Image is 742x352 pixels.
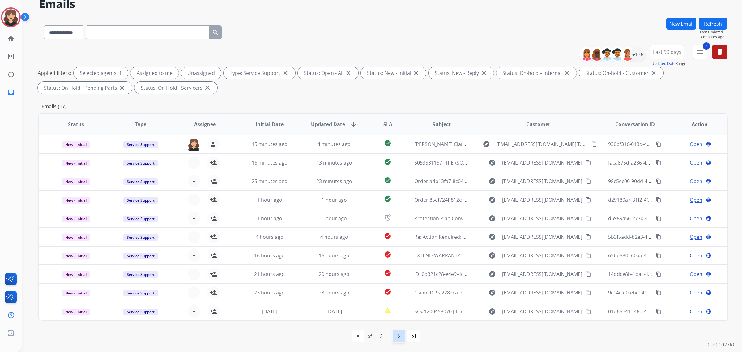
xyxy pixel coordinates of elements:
mat-icon: report_problem [384,307,391,314]
span: 23 hours ago [319,289,349,296]
mat-icon: content_copy [656,309,661,314]
button: + [188,249,200,262]
mat-icon: person_add [210,308,217,315]
mat-icon: explore [488,289,496,296]
mat-icon: search [212,29,219,36]
span: Open [690,308,702,315]
mat-icon: alarm [384,214,391,221]
span: 16 hours ago [319,252,349,259]
mat-icon: language [706,216,711,221]
mat-icon: check_circle [384,288,391,295]
span: New - Initial [62,216,90,222]
mat-icon: content_copy [656,197,661,203]
mat-icon: close [563,69,570,77]
span: + [193,233,195,241]
mat-icon: home [7,35,15,42]
button: Refresh [699,18,727,30]
button: + [188,305,200,318]
mat-icon: explore [488,270,496,278]
span: Service Support [123,290,158,296]
div: Status: On Hold - Servicers [134,82,217,94]
mat-icon: inbox [7,89,15,96]
mat-icon: person_add [210,233,217,241]
span: Service Support [123,234,158,241]
mat-icon: content_copy [656,271,661,277]
mat-icon: language [706,160,711,165]
span: [EMAIL_ADDRESS][DOMAIN_NAME] [502,252,582,259]
mat-icon: check_circle [384,140,391,147]
div: Selected agents: 1 [74,67,128,79]
mat-icon: navigate_next [395,333,403,340]
span: Claim ID: 9a2282ca-e76f-4778-93e0-7482a4159b02 [ thread::FJkYbqyJBumShkl1jMqM1jk:: ] [414,289,619,296]
mat-icon: language [706,290,711,295]
span: Service Support [123,178,158,185]
mat-icon: last_page [410,333,417,340]
mat-icon: content_copy [656,290,661,295]
button: + [188,212,200,225]
mat-icon: close [650,69,657,77]
span: d29180a7-81f2-4f8e-9ed5-971cdb1e11e6 [608,196,702,203]
mat-icon: language [706,309,711,314]
div: +136 [630,47,645,62]
mat-icon: language [706,178,711,184]
span: 4 hours ago [320,234,348,240]
span: 01d66e41-f46d-4ab0-8d55-75c94e42616e [608,308,703,315]
span: ID: 0d321c28-e4e9-4c09-a944-280168d1c70a [ thread::_XvWBF3jCJW5M-RFGoNlxTk:: ] [414,271,608,277]
mat-icon: explore [488,233,496,241]
span: faca875d-a286-4683-a9ce-9b03f4162549 [608,159,701,166]
mat-icon: explore [488,178,496,185]
mat-icon: language [706,234,711,240]
span: New - Initial [62,234,90,241]
mat-icon: arrow_downward [350,121,357,128]
span: + [193,308,195,315]
span: Type [135,121,146,128]
mat-icon: content_copy [586,216,591,221]
p: Emails (17) [39,103,69,110]
mat-icon: explore [488,308,496,315]
span: New - Initial [62,309,90,315]
mat-icon: content_copy [586,253,591,258]
mat-icon: content_copy [656,141,661,147]
span: 14ddce8b-1bac-43b2-b097-c0f71f81e320 [608,271,702,277]
span: SO#1200458070 [ thread::Ep_KqEaJAl-UWJq6WbW9fDk:: ] [414,308,544,315]
span: [EMAIL_ADDRESS][DOMAIN_NAME] [502,159,582,166]
mat-icon: language [706,197,711,203]
span: Customer [526,121,550,128]
div: 2 [375,330,388,342]
span: New - Initial [62,253,90,259]
th: Action [663,114,727,135]
span: 4 minutes ago [318,141,351,148]
span: [EMAIL_ADDRESS][DOMAIN_NAME] [502,289,582,296]
span: + [193,178,195,185]
span: [EMAIL_ADDRESS][DOMAIN_NAME] [502,178,582,185]
mat-icon: person_add [210,252,217,259]
div: of [367,333,372,340]
mat-icon: check_circle [384,158,391,165]
mat-icon: delete [716,48,723,56]
span: 1 hour ago [257,196,282,203]
mat-icon: content_copy [586,290,591,295]
span: 930bf316-013d-44cd-8c49-04e061c64858 [608,141,702,148]
span: Subject [433,121,451,128]
mat-icon: explore [488,159,496,166]
mat-icon: content_copy [656,253,661,258]
span: Open [690,140,702,148]
button: Last 90 days [650,45,684,59]
span: 9c14cfe0-ebcf-4194-94d7-0e6294ddbe72 [608,289,701,296]
span: 1 hour ago [322,196,347,203]
mat-icon: check_circle [384,251,391,258]
span: 23 hours ago [254,289,285,296]
span: Open [690,178,702,185]
mat-icon: person_add [210,196,217,204]
mat-icon: close [118,84,126,92]
mat-icon: content_copy [591,141,597,147]
mat-icon: content_copy [656,178,661,184]
mat-icon: language [706,271,711,277]
mat-icon: language [706,141,711,147]
span: Service Support [123,253,158,259]
span: 2 [703,42,710,50]
button: + [188,194,200,206]
mat-icon: content_copy [586,234,591,240]
mat-icon: check_circle [384,195,391,203]
mat-icon: explore [488,196,496,204]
